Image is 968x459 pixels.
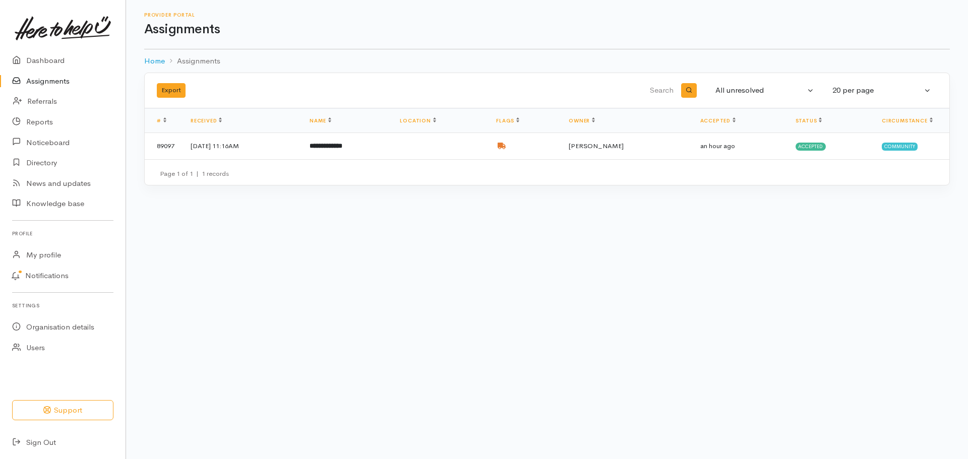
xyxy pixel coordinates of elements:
[165,55,220,67] li: Assignments
[715,85,805,96] div: All unresolved
[144,49,950,73] nav: breadcrumb
[12,227,113,240] h6: Profile
[700,142,735,150] time: an hour ago
[144,12,950,18] h6: Provider Portal
[160,169,229,178] small: Page 1 of 1 1 records
[191,117,222,124] a: Received
[826,81,937,100] button: 20 per page
[569,142,624,150] span: [PERSON_NAME]
[400,117,436,124] a: Location
[144,55,165,67] a: Home
[12,400,113,421] button: Support
[832,85,922,96] div: 20 per page
[796,117,822,124] a: Status
[157,83,186,98] button: Export
[433,79,676,103] input: Search
[144,22,950,37] h1: Assignments
[145,133,183,159] td: 89097
[796,143,826,151] span: Accepted
[882,117,933,124] a: Circumstance
[709,81,820,100] button: All unresolved
[700,117,736,124] a: Accepted
[12,299,113,312] h6: Settings
[196,169,199,178] span: |
[183,133,301,159] td: [DATE] 11:16AM
[496,117,519,124] a: Flags
[882,143,918,151] span: Community
[310,117,331,124] a: Name
[569,117,595,124] a: Owner
[157,117,166,124] a: #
